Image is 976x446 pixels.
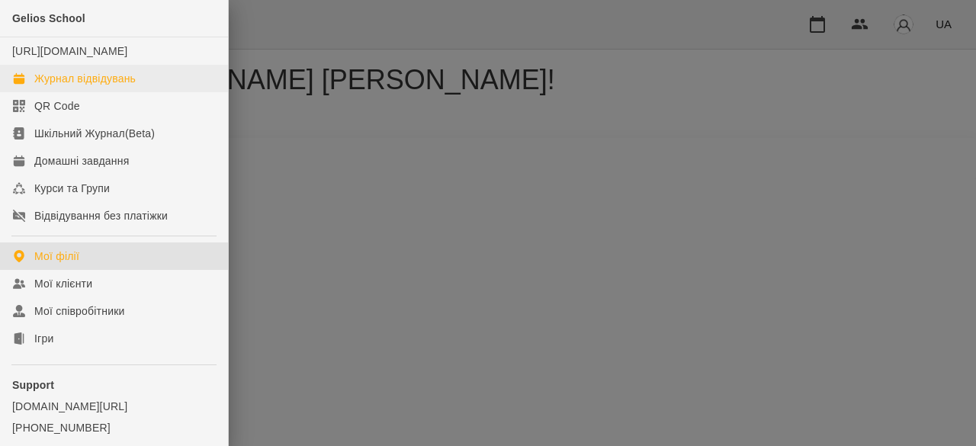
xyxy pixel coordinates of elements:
[12,12,85,24] span: Gelios School
[34,276,92,291] div: Мої клієнти
[34,208,168,223] div: Відвідування без платіжки
[12,399,216,414] a: [DOMAIN_NAME][URL]
[12,45,127,57] a: [URL][DOMAIN_NAME]
[34,331,53,346] div: Ігри
[34,126,155,141] div: Шкільний Журнал(Beta)
[34,98,80,114] div: QR Code
[34,153,129,168] div: Домашні завдання
[12,420,216,435] a: [PHONE_NUMBER]
[34,71,136,86] div: Журнал відвідувань
[12,377,216,393] p: Support
[34,303,125,319] div: Мої співробітники
[34,181,110,196] div: Курси та Групи
[34,249,79,264] div: Мої філії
